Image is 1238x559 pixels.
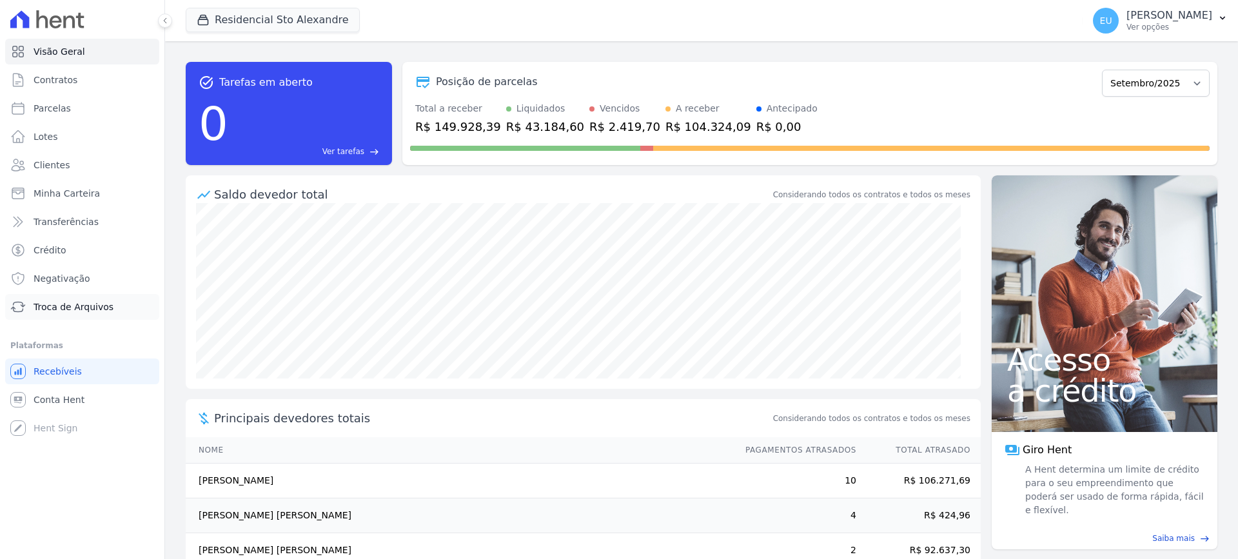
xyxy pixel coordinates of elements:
[5,358,159,384] a: Recebíveis
[1200,534,1210,544] span: east
[436,74,538,90] div: Posição de parcelas
[589,118,660,135] div: R$ 2.419,70
[733,464,857,498] td: 10
[34,300,113,313] span: Troca de Arquivos
[369,147,379,157] span: east
[186,8,360,32] button: Residencial Sto Alexandre
[1023,442,1072,458] span: Giro Hent
[34,215,99,228] span: Transferências
[1083,3,1238,39] button: EU [PERSON_NAME] Ver opções
[600,102,640,115] div: Vencidos
[415,102,501,115] div: Total a receber
[233,146,379,157] a: Ver tarefas east
[34,365,82,378] span: Recebíveis
[214,409,771,427] span: Principais devedores totais
[516,102,565,115] div: Liquidados
[34,244,66,257] span: Crédito
[5,387,159,413] a: Conta Hent
[34,130,58,143] span: Lotes
[5,237,159,263] a: Crédito
[857,464,981,498] td: R$ 106.271,69
[5,181,159,206] a: Minha Carteira
[756,118,818,135] div: R$ 0,00
[1126,22,1212,32] p: Ver opções
[5,39,159,64] a: Visão Geral
[1152,533,1195,544] span: Saiba mais
[733,498,857,533] td: 4
[5,209,159,235] a: Transferências
[1126,9,1212,22] p: [PERSON_NAME]
[999,533,1210,544] a: Saiba mais east
[5,67,159,93] a: Contratos
[199,90,228,157] div: 0
[34,272,90,285] span: Negativação
[5,294,159,320] a: Troca de Arquivos
[5,152,159,178] a: Clientes
[186,498,733,533] td: [PERSON_NAME] [PERSON_NAME]
[5,95,159,121] a: Parcelas
[1007,375,1202,406] span: a crédito
[214,186,771,203] div: Saldo devedor total
[676,102,720,115] div: A receber
[5,124,159,150] a: Lotes
[1023,463,1204,517] span: A Hent determina um limite de crédito para o seu empreendimento que poderá ser usado de forma ráp...
[767,102,818,115] div: Antecipado
[1100,16,1112,25] span: EU
[5,266,159,291] a: Negativação
[219,75,313,90] span: Tarefas em aberto
[34,102,71,115] span: Parcelas
[34,159,70,172] span: Clientes
[34,45,85,58] span: Visão Geral
[506,118,584,135] div: R$ 43.184,60
[34,393,84,406] span: Conta Hent
[665,118,751,135] div: R$ 104.324,09
[199,75,214,90] span: task_alt
[10,338,154,353] div: Plataformas
[322,146,364,157] span: Ver tarefas
[1007,344,1202,375] span: Acesso
[186,437,733,464] th: Nome
[415,118,501,135] div: R$ 149.928,39
[857,437,981,464] th: Total Atrasado
[773,189,970,201] div: Considerando todos os contratos e todos os meses
[34,74,77,86] span: Contratos
[34,187,100,200] span: Minha Carteira
[733,437,857,464] th: Pagamentos Atrasados
[773,413,970,424] span: Considerando todos os contratos e todos os meses
[186,464,733,498] td: [PERSON_NAME]
[857,498,981,533] td: R$ 424,96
